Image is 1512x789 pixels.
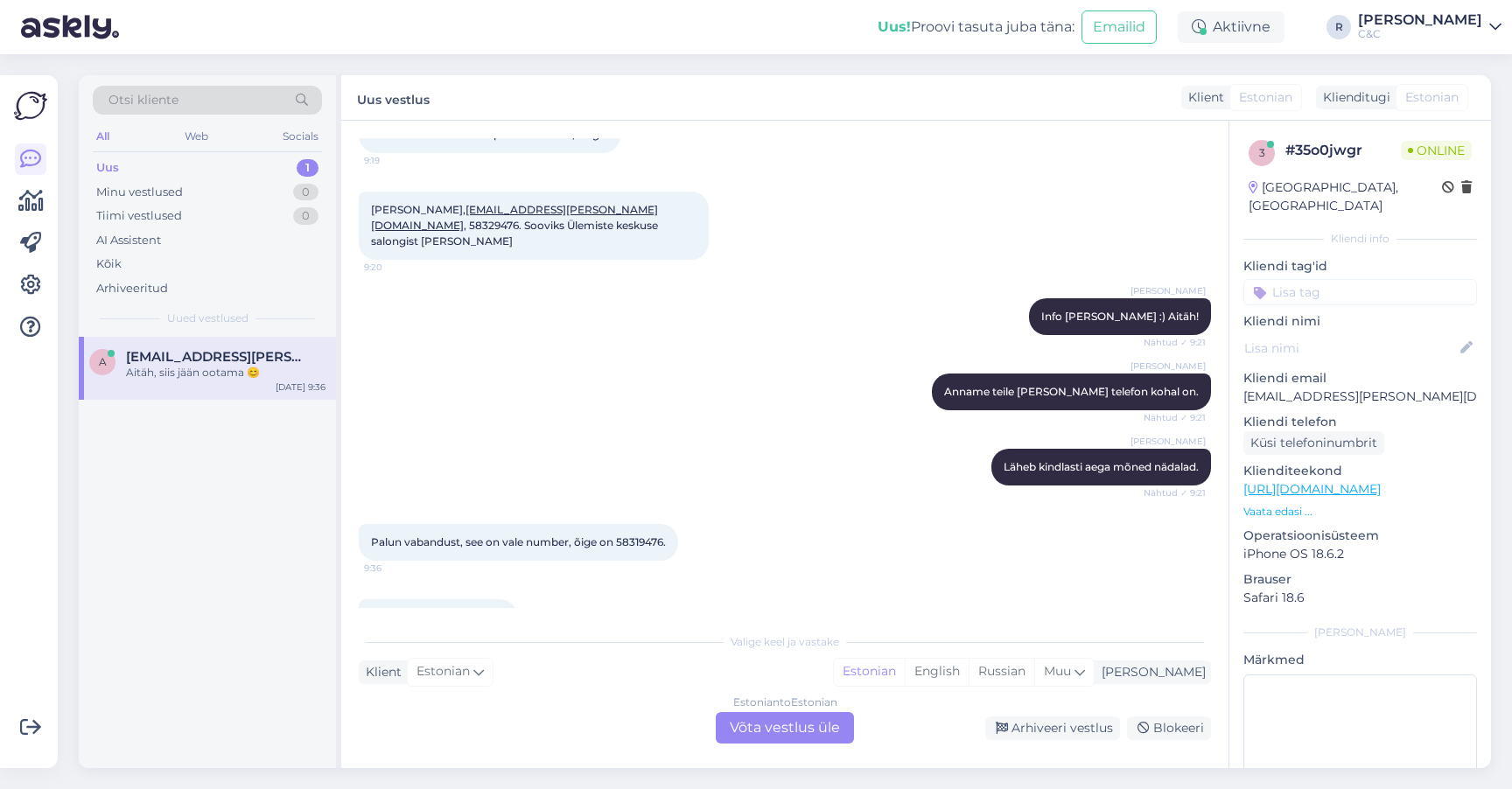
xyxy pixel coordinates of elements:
span: Nähtud ✓ 9:21 [1140,411,1206,424]
div: Estonian [834,659,905,685]
div: [DATE] 9:36 [276,381,325,394]
p: Märkmed [1243,651,1477,669]
span: 3 [1259,146,1265,159]
p: Kliendi email [1243,369,1477,388]
div: [PERSON_NAME] [1358,13,1482,27]
p: Kliendi nimi [1243,312,1477,331]
div: Võta vestlus üle [716,712,854,744]
div: Valige keel ja vastake [359,634,1211,650]
a: [EMAIL_ADDRESS][PERSON_NAME][DOMAIN_NAME] [371,203,658,232]
div: Küsi telefoninumbrit [1243,431,1384,455]
span: [PERSON_NAME] [1130,284,1206,297]
div: Arhiveeri vestlus [985,716,1120,740]
div: [PERSON_NAME] [1095,663,1206,681]
span: Läheb kindlasti aega mõned nädalad. [1004,460,1199,473]
div: AI Assistent [96,232,161,249]
span: Uued vestlused [167,311,248,326]
p: Safari 18.6 [1243,589,1477,607]
p: Kliendi telefon [1243,413,1477,431]
span: Otsi kliente [108,91,178,109]
div: Russian [969,659,1034,685]
div: Tiimi vestlused [96,207,182,225]
div: Aitäh, siis jään ootama 😊 [126,365,325,381]
div: Uus [96,159,119,177]
span: Info [PERSON_NAME] :) Aitäh! [1041,310,1199,323]
div: Web [181,125,212,148]
span: 9:19 [364,154,430,167]
p: Klienditeekond [1243,462,1477,480]
div: Proovi tasuta juba täna: [878,17,1074,38]
span: 9:20 [364,261,430,274]
span: Estonian [416,662,470,681]
div: Arhiveeritud [96,280,168,297]
span: [PERSON_NAME], , 58329476. Sooviks Ülemiste keskuse salongist [PERSON_NAME] [371,203,661,248]
button: Emailid [1081,10,1157,44]
p: Operatsioonisüsteem [1243,527,1477,545]
span: Muu [1044,663,1071,679]
div: Minu vestlused [96,184,183,201]
span: A [99,355,107,368]
label: Uus vestlus [357,86,430,109]
div: English [905,659,969,685]
b: Uus! [878,18,911,35]
span: [PERSON_NAME] [1130,435,1206,448]
span: 9:36 [364,562,430,575]
p: iPhone OS 18.6.2 [1243,545,1477,563]
div: Klienditugi [1316,88,1390,107]
span: [PERSON_NAME] [1130,360,1206,373]
input: Lisa nimi [1244,339,1457,358]
span: Palun vabandust, see on vale number, õige on 58319476. [371,535,666,548]
div: Blokeeri [1127,716,1211,740]
span: Estonian [1239,88,1292,107]
span: Anname teile [PERSON_NAME] telefon kohal on. [944,385,1199,398]
img: Askly Logo [14,89,47,122]
p: Brauser [1243,570,1477,589]
div: Aktiivne [1178,11,1284,43]
p: Kliendi tag'id [1243,257,1477,276]
div: # 35o0jwgr [1285,140,1401,161]
div: Kliendi info [1243,231,1477,247]
input: Lisa tag [1243,279,1477,305]
p: Vaata edasi ... [1243,504,1477,520]
span: Alina.sillaots@gmail.com [126,349,308,365]
span: Nähtud ✓ 9:21 [1140,336,1206,349]
a: [URL][DOMAIN_NAME] [1243,481,1381,497]
div: 0 [293,207,318,225]
div: Estonian to Estonian [733,695,837,710]
div: [PERSON_NAME] [1243,625,1477,640]
div: All [93,125,113,148]
div: 1 [297,159,318,177]
p: [EMAIL_ADDRESS][PERSON_NAME][DOMAIN_NAME] [1243,388,1477,406]
div: 0 [293,184,318,201]
div: C&C [1358,27,1482,41]
span: Online [1401,141,1472,160]
div: Socials [279,125,322,148]
span: Estonian [1405,88,1459,107]
div: R [1326,15,1351,39]
span: Nähtud ✓ 9:21 [1140,486,1206,499]
div: Kõik [96,255,122,273]
div: [GEOGRAPHIC_DATA], [GEOGRAPHIC_DATA] [1249,178,1442,215]
div: Klient [359,663,402,681]
div: Klient [1181,88,1224,107]
a: [PERSON_NAME]C&C [1358,13,1501,41]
